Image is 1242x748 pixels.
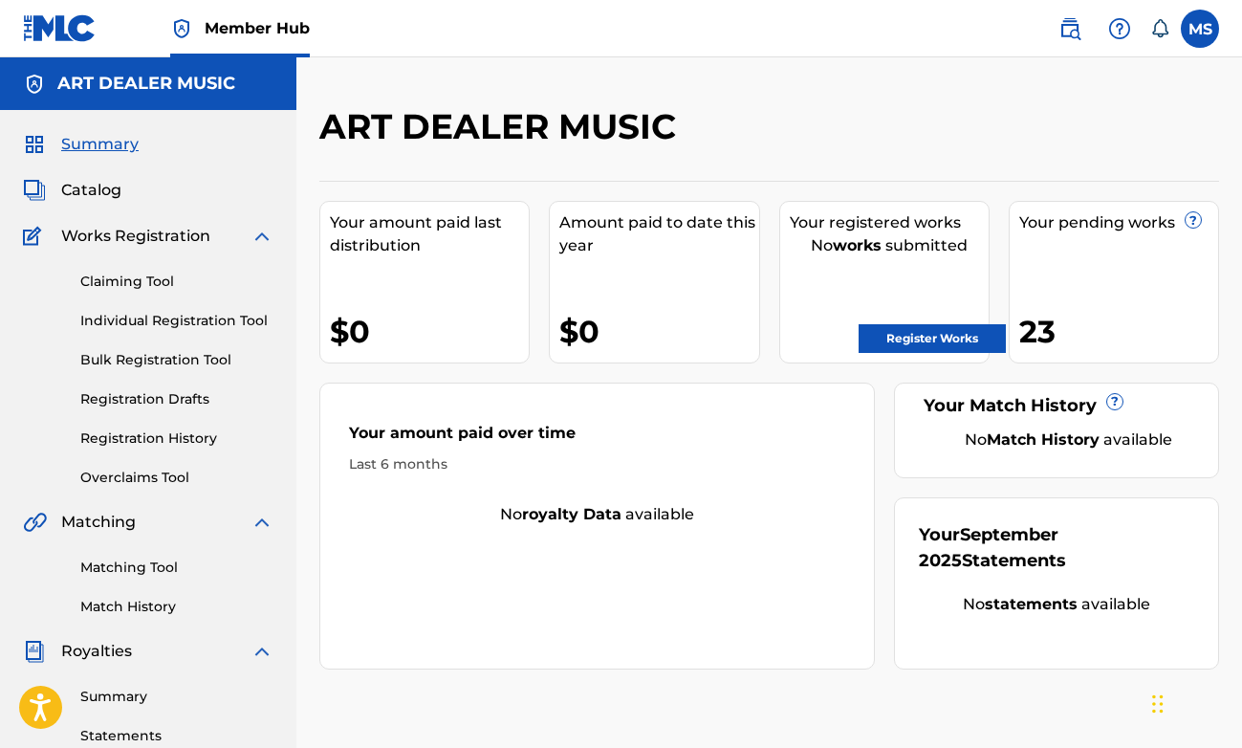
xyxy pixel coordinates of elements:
div: Your Statements [919,522,1194,574]
div: 23 [1019,310,1218,353]
div: Last 6 months [349,454,845,474]
div: Your amount paid last distribution [330,211,529,257]
div: Drag [1152,675,1164,733]
span: Catalog [61,179,121,202]
div: Your pending works [1019,211,1218,234]
img: expand [251,640,273,663]
div: Amount paid to date this year [559,211,758,257]
div: Your registered works [790,211,989,234]
span: ? [1107,394,1122,409]
img: MLC Logo [23,14,97,42]
a: Individual Registration Tool [80,311,273,331]
a: Match History [80,597,273,617]
div: No available [919,593,1194,616]
a: Registration History [80,429,273,449]
strong: royalty data [522,505,621,523]
div: No submitted [790,234,989,257]
a: Overclaims Tool [80,468,273,488]
div: Your amount paid over time [349,422,845,454]
h5: ART DEALER MUSIC [57,73,235,95]
img: Catalog [23,179,46,202]
span: Works Registration [61,225,210,248]
span: Matching [61,511,136,534]
div: $0 [330,310,529,353]
img: Works Registration [23,225,48,248]
span: Summary [61,133,139,156]
div: User Menu [1181,10,1219,48]
strong: Match History [987,430,1100,449]
a: CatalogCatalog [23,179,121,202]
div: Notifications [1150,19,1169,38]
a: Registration Drafts [80,389,273,409]
img: Royalties [23,640,46,663]
img: expand [251,511,273,534]
img: Accounts [23,73,46,96]
a: Summary [80,687,273,707]
a: Public Search [1051,10,1089,48]
span: ? [1186,212,1201,228]
a: Matching Tool [80,558,273,578]
span: Member Hub [205,17,310,39]
div: Your Match History [919,393,1194,419]
span: Royalties [61,640,132,663]
a: Register Works [859,324,1006,353]
span: September 2025 [919,524,1058,571]
iframe: Chat Widget [1146,656,1242,748]
div: Help [1100,10,1139,48]
a: SummarySummary [23,133,139,156]
a: Bulk Registration Tool [80,350,273,370]
img: search [1058,17,1081,40]
img: help [1108,17,1131,40]
iframe: Resource Center [1188,474,1242,628]
div: No available [320,503,874,526]
img: Top Rightsholder [170,17,193,40]
div: $0 [559,310,758,353]
strong: statements [985,595,1078,613]
a: Statements [80,726,273,746]
strong: works [833,236,882,254]
h2: ART DEALER MUSIC [319,105,686,148]
a: Claiming Tool [80,272,273,292]
div: No available [943,429,1194,451]
img: Summary [23,133,46,156]
img: Matching [23,511,47,534]
img: expand [251,225,273,248]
